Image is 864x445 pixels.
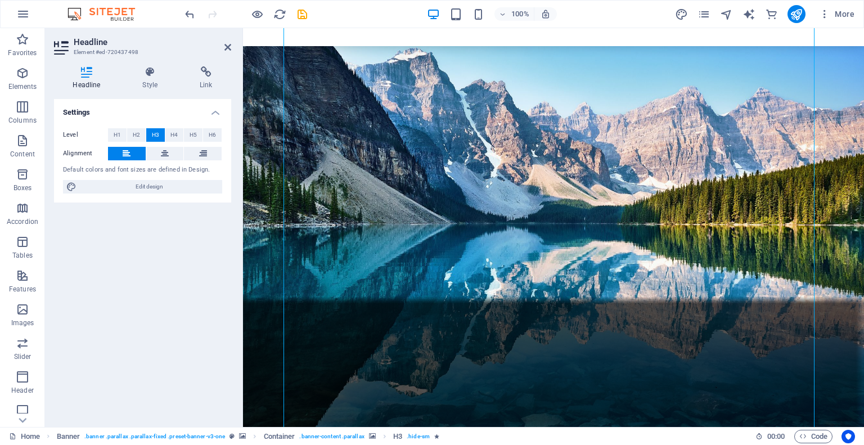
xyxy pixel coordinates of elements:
[434,433,439,439] i: Element contains an animation
[124,66,181,90] h4: Style
[675,8,688,21] i: Design (Ctrl+Alt+Y)
[765,7,778,21] button: commerce
[146,128,165,142] button: H3
[407,430,430,443] span: . hide-sm
[127,128,146,142] button: H2
[170,128,178,142] span: H4
[74,47,209,57] h3: Element #ed-720437498
[165,128,184,142] button: H4
[108,128,127,142] button: H1
[84,430,225,443] span: . banner .parallax .parallax-fixed .preset-banner-v3-one
[273,7,286,21] button: reload
[767,430,785,443] span: 00 00
[152,128,159,142] span: H3
[720,7,733,21] button: navigator
[273,8,286,21] i: Reload page
[57,430,80,443] span: Click to select. Double-click to edit
[181,66,231,90] h4: Link
[393,430,402,443] span: Click to select. Double-click to edit
[63,147,108,160] label: Alignment
[494,7,534,21] button: 100%
[54,99,231,119] h4: Settings
[11,318,34,327] p: Images
[814,5,859,23] button: More
[239,433,246,439] i: This element contains a background
[12,251,33,260] p: Tables
[841,430,855,443] button: Usercentrics
[765,8,778,21] i: Commerce
[183,7,196,21] button: undo
[57,430,439,443] nav: breadcrumb
[80,180,219,194] span: Edit design
[8,48,37,57] p: Favorites
[799,430,827,443] span: Code
[65,7,149,21] img: Editor Logo
[697,8,710,21] i: Pages (Ctrl+Alt+S)
[63,165,222,175] div: Default colors and font sizes are defined in Design.
[63,180,222,194] button: Edit design
[296,8,309,21] i: Save (Ctrl+S)
[229,433,235,439] i: This element is a customizable preset
[250,7,264,21] button: Click here to leave preview mode and continue editing
[295,7,309,21] button: save
[9,285,36,294] p: Features
[14,352,31,361] p: Slider
[511,7,529,21] h6: 100%
[190,128,197,142] span: H5
[794,430,832,443] button: Code
[742,8,755,21] i: AI Writer
[9,430,40,443] a: Home
[7,217,38,226] p: Accordion
[74,37,231,47] h2: Headline
[790,8,803,21] i: Publish
[819,8,854,20] span: More
[8,116,37,125] p: Columns
[10,150,35,159] p: Content
[697,7,711,21] button: pages
[755,430,785,443] h6: Session time
[13,183,32,192] p: Boxes
[114,128,121,142] span: H1
[209,128,216,142] span: H6
[133,128,140,142] span: H2
[183,8,196,21] i: Undo: Change text (Ctrl+Z)
[742,7,756,21] button: text_generator
[184,128,202,142] button: H5
[541,9,551,19] i: On resize automatically adjust zoom level to fit chosen device.
[675,7,688,21] button: design
[775,432,777,440] span: :
[54,66,124,90] h4: Headline
[720,8,733,21] i: Navigator
[787,5,805,23] button: publish
[11,386,34,395] p: Header
[63,128,108,142] label: Level
[369,433,376,439] i: This element contains a background
[8,82,37,91] p: Elements
[203,128,222,142] button: H6
[299,430,364,443] span: . banner-content .parallax
[264,430,295,443] span: Click to select. Double-click to edit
